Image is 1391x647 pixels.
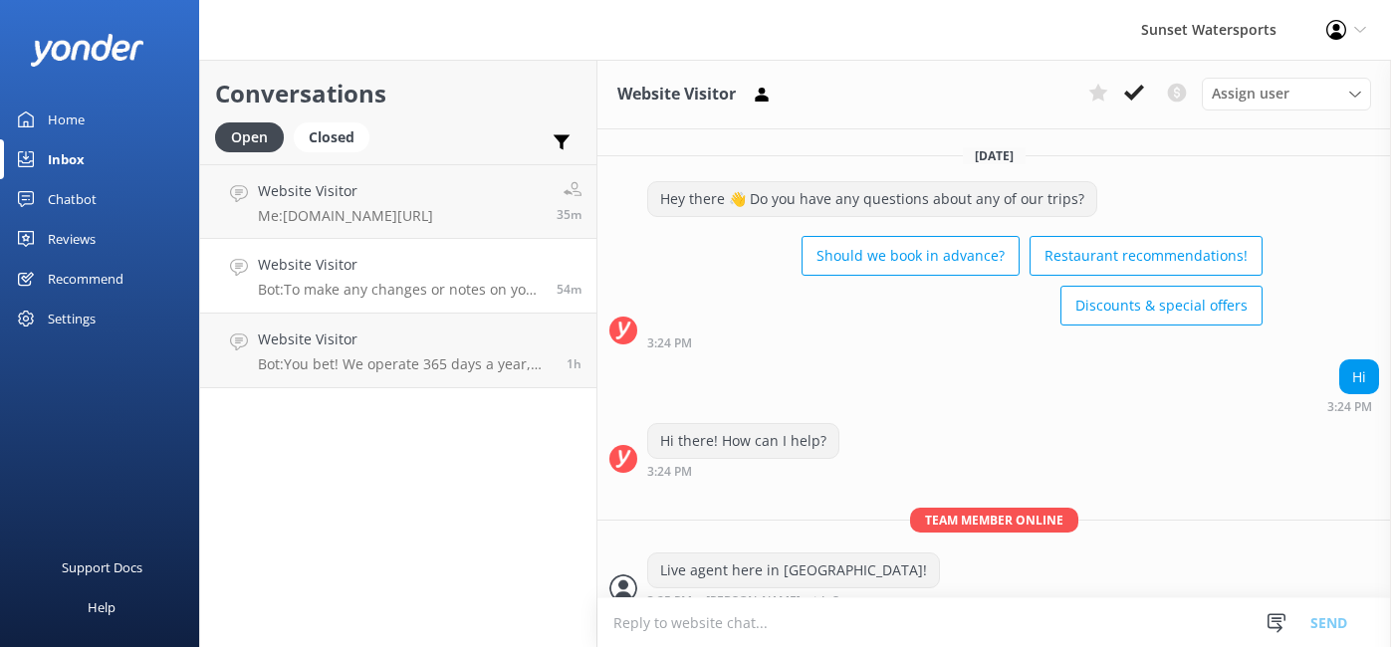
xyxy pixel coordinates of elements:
[647,595,692,608] strong: 3:25 PM
[62,547,142,587] div: Support Docs
[258,281,542,299] p: Bot: To make any changes or notes on your reservation, please reach out to our team via email at ...
[48,219,96,259] div: Reviews
[647,464,839,478] div: Oct 09 2025 02:24pm (UTC -05:00) America/Cancun
[200,239,596,314] a: Website VisitorBot:To make any changes or notes on your reservation, please reach out to our team...
[557,281,581,298] span: Oct 10 2025 08:49am (UTC -05:00) America/Cancun
[647,335,1263,349] div: Oct 09 2025 02:24pm (UTC -05:00) America/Cancun
[617,82,736,108] h3: Website Visitor
[1202,78,1371,109] div: Assign User
[567,355,581,372] span: Oct 10 2025 08:10am (UTC -05:00) America/Cancun
[48,259,123,299] div: Recommend
[258,328,552,350] h4: Website Visitor
[647,466,692,478] strong: 3:24 PM
[648,553,939,587] div: Live agent here in [GEOGRAPHIC_DATA]!
[258,355,552,373] p: Bot: You bet! We operate 365 days a year, weather permitting. You can book your trip by visiting ...
[215,122,284,152] div: Open
[258,180,433,202] h4: Website Visitor
[647,593,940,608] div: Oct 09 2025 02:25pm (UTC -05:00) America/Cancun
[88,587,116,627] div: Help
[200,314,596,388] a: Website VisitorBot:You bet! We operate 365 days a year, weather permitting. You can book your tri...
[294,125,379,147] a: Closed
[1340,360,1378,394] div: Hi
[648,424,838,458] div: Hi there! How can I help?
[706,595,873,608] span: [PERSON_NAME] with Sunset
[258,207,433,225] p: Me: [DOMAIN_NAME][URL]
[48,299,96,338] div: Settings
[48,100,85,139] div: Home
[802,236,1020,276] button: Should we book in advance?
[910,508,1078,533] span: Team member online
[215,125,294,147] a: Open
[1327,399,1379,413] div: Oct 09 2025 02:24pm (UTC -05:00) America/Cancun
[1030,236,1263,276] button: Restaurant recommendations!
[48,179,97,219] div: Chatbot
[215,75,581,112] h2: Conversations
[258,254,542,276] h4: Website Visitor
[294,122,369,152] div: Closed
[48,139,85,179] div: Inbox
[1327,401,1372,413] strong: 3:24 PM
[1060,286,1263,325] button: Discounts & special offers
[1212,83,1289,105] span: Assign user
[963,147,1026,164] span: [DATE]
[30,34,144,67] img: yonder-white-logo.png
[648,182,1096,216] div: Hey there 👋 Do you have any questions about any of our trips?
[557,206,581,223] span: Oct 10 2025 09:07am (UTC -05:00) America/Cancun
[200,164,596,239] a: Website VisitorMe:[DOMAIN_NAME][URL]35m
[647,337,692,349] strong: 3:24 PM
